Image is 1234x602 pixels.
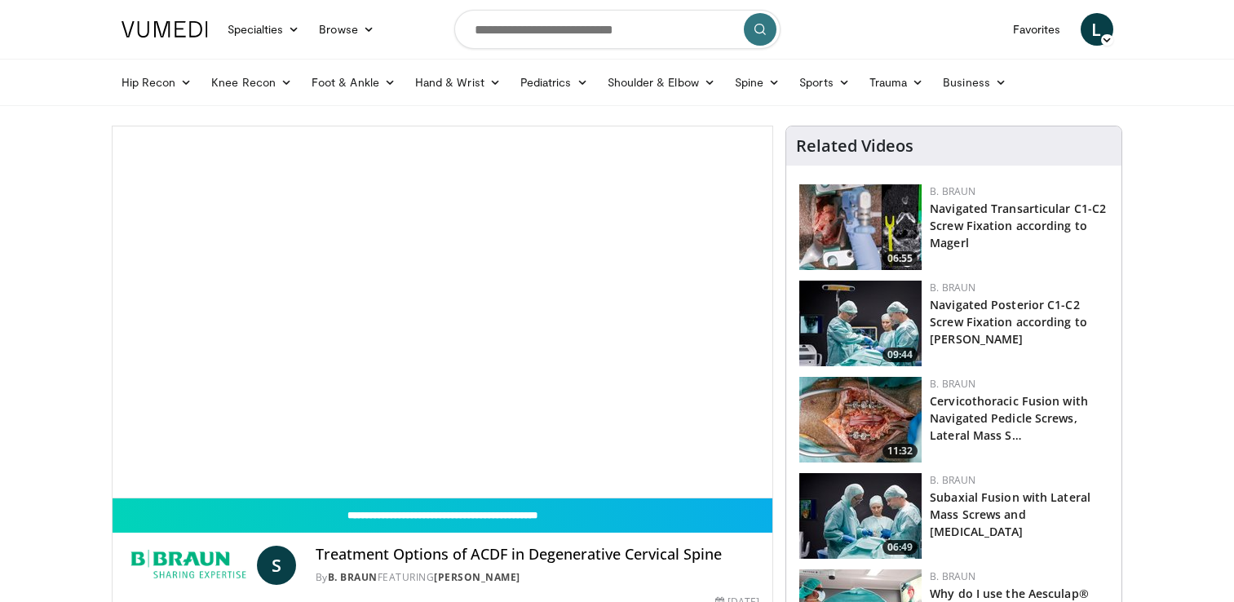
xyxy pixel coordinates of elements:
[930,281,975,294] a: B. Braun
[882,251,918,266] span: 06:55
[112,66,202,99] a: Hip Recon
[789,66,860,99] a: Sports
[796,136,913,156] h4: Related Videos
[799,184,922,270] img: f8410e01-fc31-46c0-a1b2-4166cf12aee9.jpg.150x105_q85_crop-smart_upscale.jpg
[434,570,520,584] a: [PERSON_NAME]
[725,66,789,99] a: Spine
[882,540,918,555] span: 06:49
[1081,13,1113,46] a: L
[122,21,208,38] img: VuMedi Logo
[511,66,598,99] a: Pediatrics
[328,570,378,584] a: B. Braun
[1003,13,1071,46] a: Favorites
[882,444,918,458] span: 11:32
[218,13,310,46] a: Specialties
[405,66,511,99] a: Hand & Wrist
[126,546,250,585] img: B. Braun
[930,377,975,391] a: B. Braun
[113,126,773,498] video-js: Video Player
[930,201,1106,250] a: Navigated Transarticular C1-C2 Screw Fixation according to Magerl
[257,546,296,585] a: S
[309,13,384,46] a: Browse
[882,347,918,362] span: 09:44
[930,473,975,487] a: B. Braun
[860,66,934,99] a: Trauma
[316,570,759,585] div: By FEATURING
[799,473,922,559] img: d7edaa70-cf86-4a85-99b9-dc038229caed.jpg.150x105_q85_crop-smart_upscale.jpg
[799,281,922,366] a: 09:44
[302,66,405,99] a: Foot & Ankle
[930,297,1087,347] a: Navigated Posterior C1-C2 Screw Fixation according to [PERSON_NAME]
[930,569,975,583] a: B. Braun
[930,489,1090,539] a: Subaxial Fusion with Lateral Mass Screws and [MEDICAL_DATA]
[799,184,922,270] a: 06:55
[201,66,302,99] a: Knee Recon
[799,281,922,366] img: 14c2e441-0343-4af7-a441-cf6cc92191f7.jpg.150x105_q85_crop-smart_upscale.jpg
[933,66,1016,99] a: Business
[799,473,922,559] a: 06:49
[454,10,781,49] input: Search topics, interventions
[799,377,922,463] a: 11:32
[316,546,759,564] h4: Treatment Options of ACDF in Degenerative Cervical Spine
[799,377,922,463] img: 48a1d132-3602-4e24-8cc1-5313d187402b.jpg.150x105_q85_crop-smart_upscale.jpg
[930,184,975,198] a: B. Braun
[930,393,1088,443] a: Cervicothoracic Fusion with Navigated Pedicle Screws, Lateral Mass S…
[598,66,725,99] a: Shoulder & Elbow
